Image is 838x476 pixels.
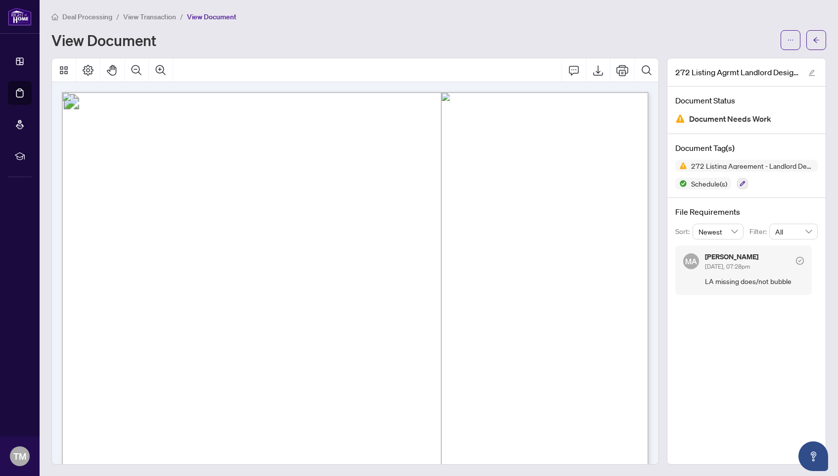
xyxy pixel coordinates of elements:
li: / [180,11,183,22]
img: logo [8,7,32,26]
span: Deal Processing [62,12,112,21]
p: Filter: [749,226,769,237]
h4: File Requirements [675,206,818,218]
button: Open asap [798,441,828,471]
h4: Document Tag(s) [675,142,818,154]
span: View Document [187,12,236,21]
span: [DATE], 07:28pm [705,263,750,270]
span: View Transaction [123,12,176,21]
li: / [116,11,119,22]
span: TM [13,449,26,463]
span: 272 Listing Agreement - Landlord Designated Representation Agreement Authority to Offer for Lease [687,162,818,169]
img: Document Status [675,114,685,124]
span: arrow-left [813,37,820,44]
span: 272 Listing Agrmt Landlord Designated Rep Agrmt Auth to Offer for Lease - PropTx-OREA_[DATE] 00_3... [675,66,799,78]
span: Schedule(s) [687,180,731,187]
span: ellipsis [787,37,794,44]
span: home [51,13,58,20]
h4: Document Status [675,95,818,106]
span: All [775,224,812,239]
span: check-circle [796,257,804,265]
span: LA missing does/not bubble [705,276,804,287]
span: MA [685,255,697,267]
p: Sort: [675,226,693,237]
img: Status Icon [675,178,687,190]
img: Status Icon [675,160,687,172]
h5: [PERSON_NAME] [705,253,758,260]
h1: View Document [51,32,156,48]
span: Document Needs Work [689,112,771,126]
span: edit [808,69,815,76]
span: Newest [698,224,738,239]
